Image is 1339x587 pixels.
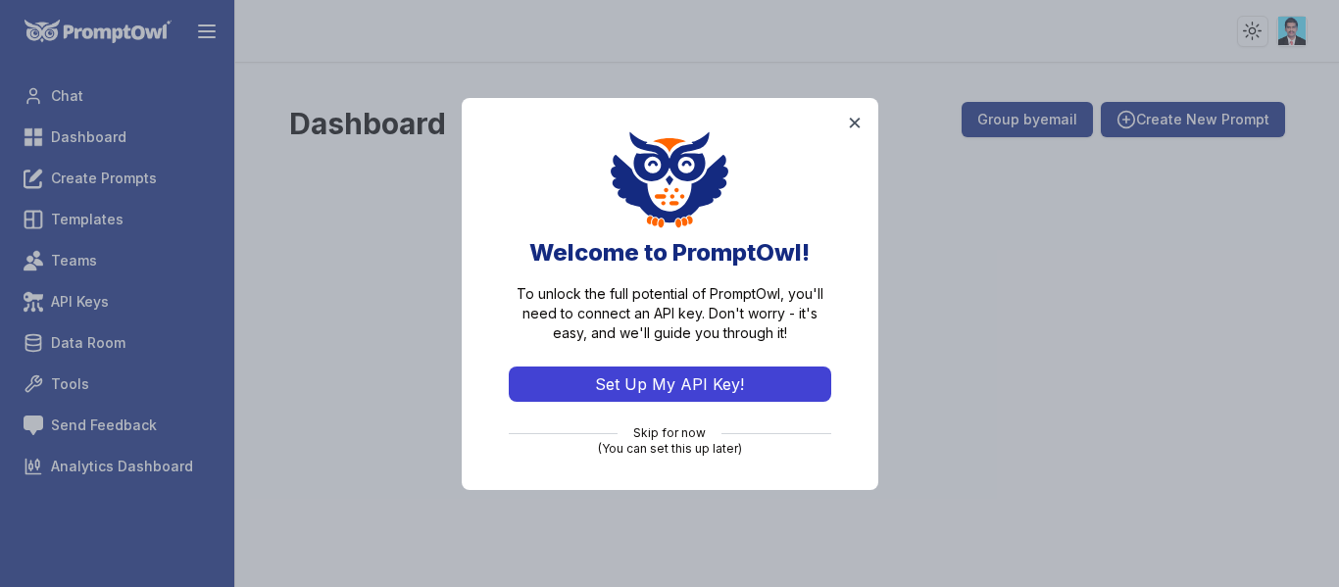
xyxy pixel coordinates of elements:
[509,284,831,343] p: To unlock the full potential of PromptOwl, you'll need to connect an API key. Don't worry - it's ...
[524,441,816,457] p: (You can set this up later)
[509,351,831,402] a: Set Up My API Key!
[509,367,831,402] button: Set Up My API Key!
[509,237,831,269] h2: Welcome to PromptOwl!
[847,106,863,137] button: ×
[633,425,706,441] a: Skip for now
